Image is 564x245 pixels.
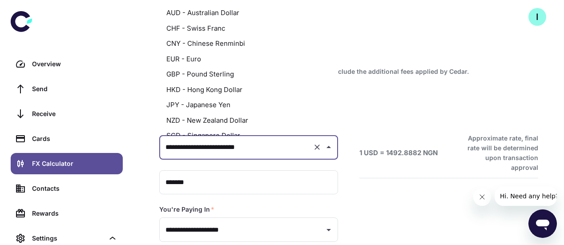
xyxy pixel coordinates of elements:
[32,59,117,69] div: Overview
[159,52,338,67] li: EUR - Euro
[159,67,338,82] li: GBP - Pound Sterling
[473,188,491,206] iframe: Close message
[495,186,557,206] iframe: Message from company
[11,178,123,199] a: Contacts
[159,21,338,36] li: CHF - Swiss Franc
[322,224,335,236] button: Open
[32,134,117,144] div: Cards
[159,36,338,52] li: CNY - Chinese Renminbi
[159,205,214,214] label: You're Paying In
[159,67,535,76] h2: The rates below reflect the benchmark rates and do not include the additional fees applied by Cedar.
[159,5,338,21] li: AUD - Australian Dollar
[32,109,117,119] div: Receive
[5,6,64,13] span: Hi. Need any help?
[11,78,123,100] a: Send
[159,53,535,67] h1: FX Calculator
[11,153,123,174] a: FX Calculator
[311,141,323,153] button: Clear
[528,209,557,238] iframe: Button to launch messaging window
[359,148,438,158] h6: 1 USD = 1492.8882 NGN
[159,97,338,113] li: JPY - Japanese Yen
[322,141,335,153] button: Close
[32,209,117,218] div: Rewards
[32,184,117,193] div: Contacts
[11,203,123,224] a: Rewards
[159,82,338,98] li: HKD - Hong Kong Dollar
[528,8,546,26] button: I
[11,53,123,75] a: Overview
[32,159,117,169] div: FX Calculator
[458,133,538,173] h6: Approximate rate, final rate will be determined upon transaction approval
[32,84,117,94] div: Send
[159,113,338,129] li: NZD - New Zealand Dollar
[11,128,123,149] a: Cards
[159,128,338,144] li: SGD - Singapore Dollar
[11,103,123,125] a: Receive
[32,233,104,243] div: Settings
